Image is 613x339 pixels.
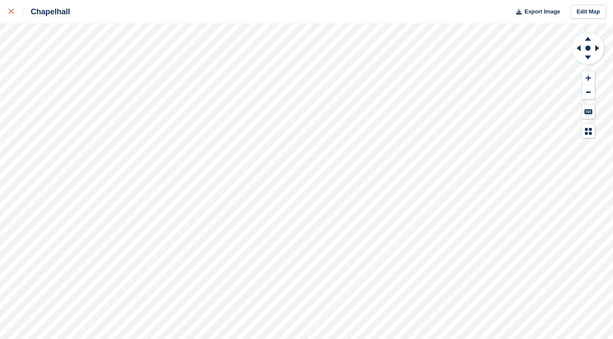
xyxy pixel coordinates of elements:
span: Export Image [524,7,560,16]
button: Export Image [511,5,560,19]
div: Chapelhall [23,7,70,17]
button: Map Legend [582,124,595,138]
button: Keyboard Shortcuts [582,104,595,119]
button: Zoom In [582,71,595,85]
a: Edit Map [571,5,606,19]
button: Zoom Out [582,85,595,100]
